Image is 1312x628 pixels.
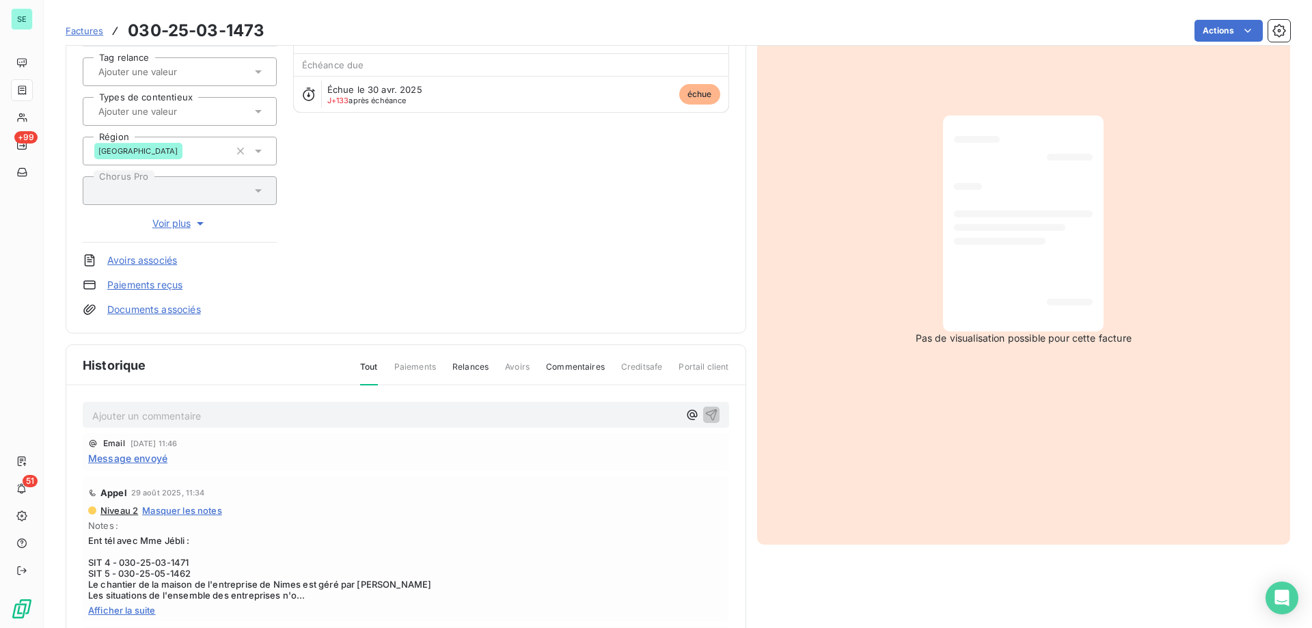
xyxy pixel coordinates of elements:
span: Notes : [88,520,724,531]
a: Avoirs associés [107,254,177,267]
span: 29 août 2025, 11:34 [131,489,205,497]
span: Relances [452,361,489,384]
span: Email [103,439,125,448]
h3: 030-25-03-1473 [128,18,264,43]
span: échue [679,84,720,105]
button: Actions [1194,20,1263,42]
span: après échéance [327,96,407,105]
a: Factures [66,24,103,38]
span: Niveau 2 [99,505,138,516]
input: Ajouter une valeur [97,66,234,78]
span: Historique [83,356,146,374]
span: Masquer les notes [142,505,222,516]
span: Appel [100,487,127,498]
input: Ajouter une valeur [97,105,234,118]
span: +99 [14,131,38,144]
button: Voir plus [83,216,277,231]
span: Afficher la suite [88,605,724,616]
img: Logo LeanPay [11,598,33,620]
div: Open Intercom Messenger [1266,582,1298,614]
span: Message envoyé [88,451,167,465]
div: SE [11,8,33,30]
span: 51 [23,475,38,487]
span: Ent tél avec Mme Jébli : SIT 4 - 030-25-03-1471 SIT 5 - 030-25-05-1462 Le chantier de la maison d... [88,535,724,601]
span: Portail client [679,361,728,384]
span: Avoirs [505,361,530,384]
a: Documents associés [107,303,201,316]
span: Commentaires [546,361,605,384]
span: Échéance due [302,59,364,70]
span: Paiements [394,361,436,384]
span: Tout [360,361,378,385]
a: Paiements reçus [107,278,182,292]
span: Pas de visualisation possible pour cette facture [916,331,1132,345]
span: Échue le 30 avr. 2025 [327,84,422,95]
span: Factures [66,25,103,36]
span: Creditsafe [621,361,663,384]
span: J+133 [327,96,349,105]
span: [DATE] 11:46 [131,439,178,448]
span: Voir plus [152,217,207,230]
span: [GEOGRAPHIC_DATA] [98,147,178,155]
